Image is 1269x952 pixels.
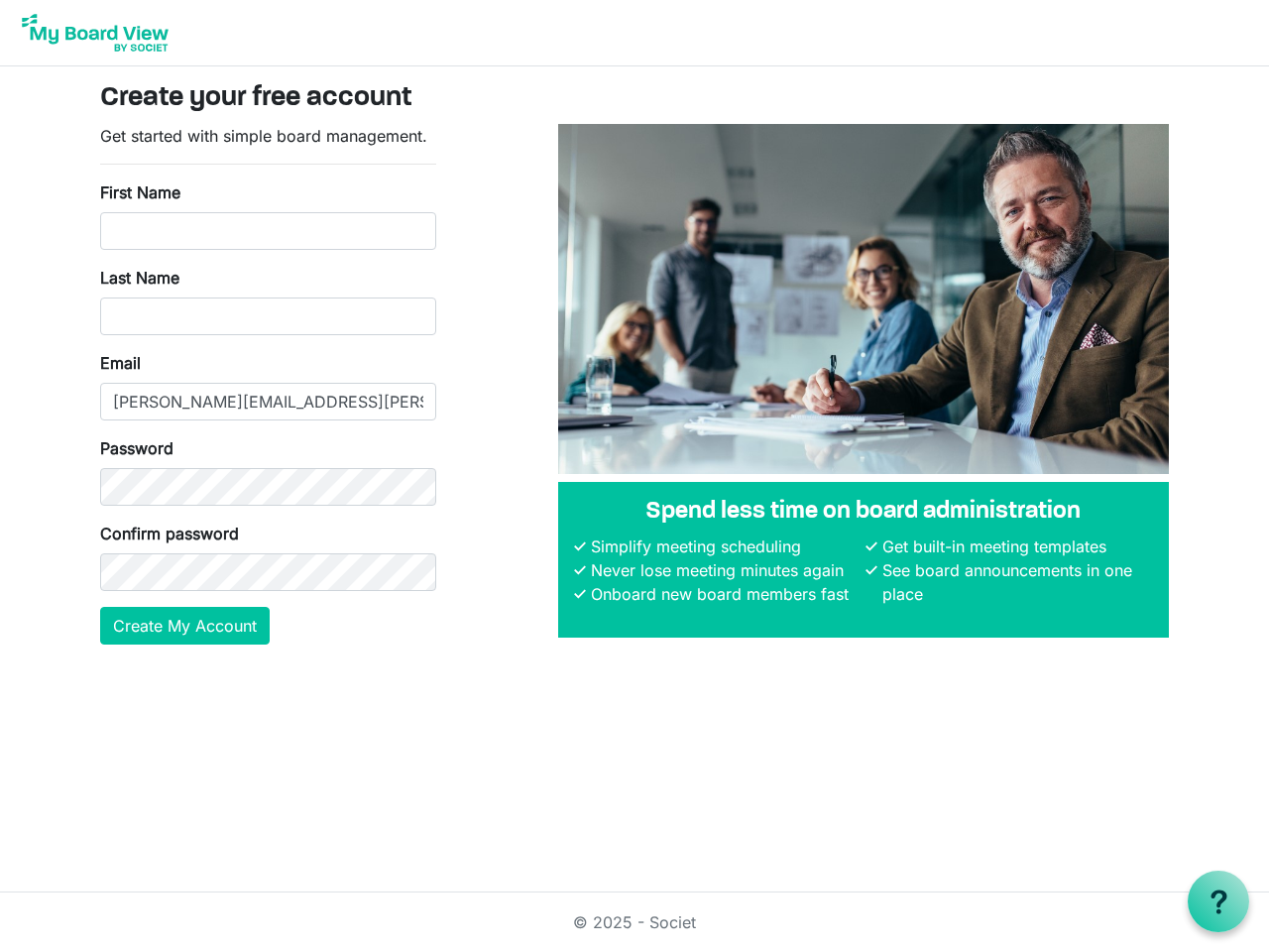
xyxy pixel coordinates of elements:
label: Password [100,436,173,460]
li: Onboard new board members fast [586,582,862,606]
span: Get started with simple board management. [100,126,427,146]
label: Last Name [100,266,179,290]
li: See board announcements in one place [877,558,1153,606]
a: © 2025 - Societ [573,912,696,932]
li: Simplify meeting scheduling [586,535,862,558]
label: Email [100,351,141,375]
img: A photograph of board members sitting at a table [558,124,1169,474]
h3: Create your free account [100,82,1169,116]
label: First Name [100,180,180,204]
h4: Spend less time on board administration [574,498,1153,527]
img: My Board View Logo [16,8,174,58]
button: Create My Account [100,607,270,645]
li: Never lose meeting minutes again [586,558,862,582]
label: Confirm password [100,522,239,545]
li: Get built-in meeting templates [877,535,1153,558]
